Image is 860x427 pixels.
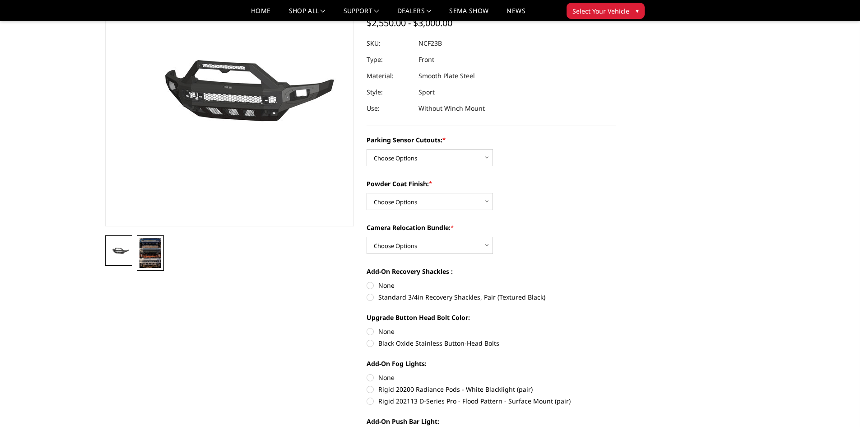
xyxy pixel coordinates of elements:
label: Black Oxide Stainless Button-Head Bolts [367,338,616,348]
label: Parking Sensor Cutouts: [367,135,616,145]
label: Standard 3/4in Recovery Shackles, Pair (Textured Black) [367,292,616,302]
label: Add-On Fog Lights: [367,359,616,368]
label: Add-On Recovery Shackles : [367,267,616,276]
button: Select Your Vehicle [567,3,645,19]
dd: Front [418,52,434,68]
label: Rigid 202113 D-Series Pro - Flood Pattern - Surface Mount (pair) [367,396,616,406]
iframe: Chat Widget [815,384,860,427]
a: Home [251,8,270,21]
a: Dealers [397,8,432,21]
a: Support [344,8,379,21]
dd: NCF23B [418,35,442,52]
dt: Material: [367,68,412,84]
a: shop all [289,8,325,21]
dt: Use: [367,100,412,117]
dd: Sport [418,84,435,100]
dd: Smooth Plate Steel [418,68,475,84]
a: SEMA Show [449,8,488,21]
label: None [367,327,616,336]
dt: Type: [367,52,412,68]
span: Select Your Vehicle [572,6,629,16]
dt: Style: [367,84,412,100]
label: None [367,373,616,382]
a: News [507,8,525,21]
label: Upgrade Button Head Bolt Color: [367,313,616,322]
span: $2,550.00 - $3,000.00 [367,17,452,29]
img: 2023-2025 Ford F250-350 - Freedom Series - Sport Front Bumper (non-winch) [108,246,130,256]
dt: SKU: [367,35,412,52]
label: None [367,281,616,290]
label: Powder Coat Finish: [367,179,616,188]
dd: Without Winch Mount [418,100,485,117]
span: ▾ [636,6,639,15]
img: Multiple lighting options [139,238,161,268]
label: Rigid 20200 Radiance Pods - White Blacklight (pair) [367,385,616,394]
label: Camera Relocation Bundle: [367,223,616,232]
label: Add-On Push Bar Light: [367,417,616,426]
